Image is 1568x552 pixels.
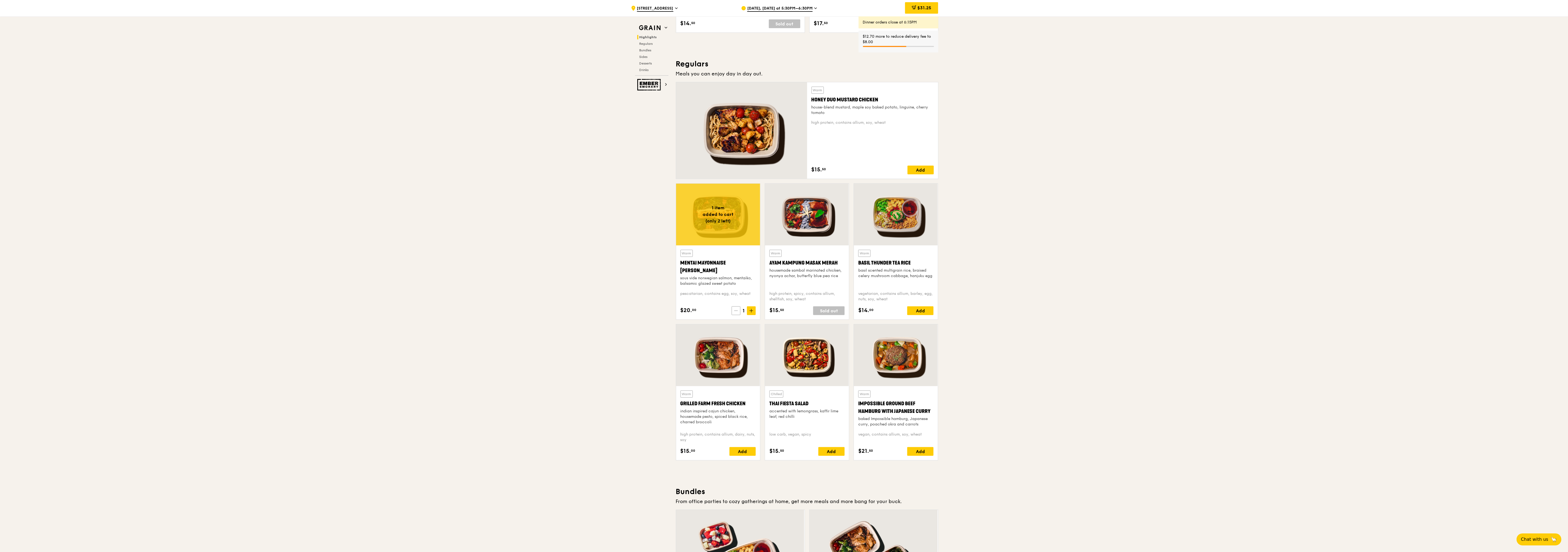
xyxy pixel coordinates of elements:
div: Impossible Ground Beef Hamburg with Japanese Curry [858,400,933,415]
div: From office parties to cozy gatherings at home, get more meals and more bang for your buck. [676,498,938,505]
div: Warm [680,250,693,257]
div: high protein, contains allium, soy, wheat [811,120,934,125]
span: [STREET_ADDRESS] [637,6,673,12]
div: Ayam Kampung Masak Merah [769,259,845,267]
div: Add [907,306,933,315]
span: Regulars [639,42,653,46]
span: $17. [814,19,824,28]
div: baked Impossible hamburg, Japanese curry, poached okra and carrots [858,416,933,427]
div: Thai Fiesta Salad [769,400,845,407]
div: Add [907,166,934,174]
span: [DATE], [DATE] at 5:30PM–6:30PM [747,6,813,12]
span: 00 [691,448,696,453]
span: 50 [780,448,784,453]
span: 00 [869,308,874,312]
span: $31.25 [917,5,931,10]
div: Warm [811,87,824,94]
div: Warm [858,390,871,398]
span: 50 [691,21,696,25]
span: Chat with us [1521,536,1548,543]
div: housemade sambal marinated chicken, nyonya achar, butterfly blue pea rice [769,268,845,279]
div: Warm [858,250,871,257]
div: Dinner orders close at 6:15PM [863,20,934,25]
span: 1 [740,307,747,315]
span: 00 [692,308,697,312]
div: Add [818,447,845,456]
div: $12.70 more to reduce delivery fee to $8.00 [863,34,934,45]
div: Warm [769,250,782,257]
span: 50 [824,21,828,25]
div: Add [907,447,933,456]
span: Bundles [639,48,651,52]
span: $14. [680,19,691,28]
img: Grain web logo [637,23,662,33]
div: Sold out [769,19,800,28]
div: Basil Thunder Tea Rice [858,259,933,267]
div: vegan, contains allium, soy, wheat [858,432,933,443]
div: Grilled Farm Fresh Chicken [680,400,756,407]
span: $21. [858,447,869,455]
div: high protein, spicy, contains allium, shellfish, soy, wheat [769,291,845,302]
h3: Regulars [676,59,938,69]
span: Highlights [639,35,657,39]
div: sous vide norwegian salmon, mentaiko, balsamic glazed sweet potato [680,275,756,286]
span: $15. [811,166,822,174]
div: vegetarian, contains allium, barley, egg, nuts, soy, wheat [858,291,933,302]
div: Chilled [769,390,783,398]
div: Honey Duo Mustard Chicken [811,96,934,104]
span: $15. [680,447,691,455]
div: basil scented multigrain rice, braised celery mushroom cabbage, hanjuku egg [858,268,933,279]
span: $20. [680,306,692,315]
span: 50 [822,167,826,171]
h3: Bundles [676,487,938,497]
div: indian inspired cajun chicken, housemade pesto, spiced black rice, charred broccoli [680,409,756,425]
img: Ember Smokery web logo [637,79,662,90]
div: Mentai Mayonnaise [PERSON_NAME] [680,259,756,274]
span: $15. [769,447,780,455]
span: Drinks [639,68,649,72]
div: house-blend mustard, maple soy baked potato, linguine, cherry tomato [811,105,934,116]
span: 🦙 [1550,536,1557,543]
span: Desserts [639,61,652,65]
span: $15. [769,306,780,315]
button: Chat with us🦙 [1517,533,1561,545]
div: Warm [680,390,693,398]
div: Sold out [813,306,845,315]
span: 50 [780,308,784,312]
span: 50 [869,448,873,453]
span: $14. [858,306,869,315]
div: pescatarian, contains egg, soy, wheat [680,291,756,302]
div: Meals you can enjoy day in day out. [676,70,938,78]
div: Add [729,447,756,456]
div: accented with lemongrass, kaffir lime leaf, red chilli [769,409,845,419]
span: Sides [639,55,648,59]
div: low carb, vegan, spicy [769,432,845,443]
div: high protein, contains allium, dairy, nuts, soy [680,432,756,443]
